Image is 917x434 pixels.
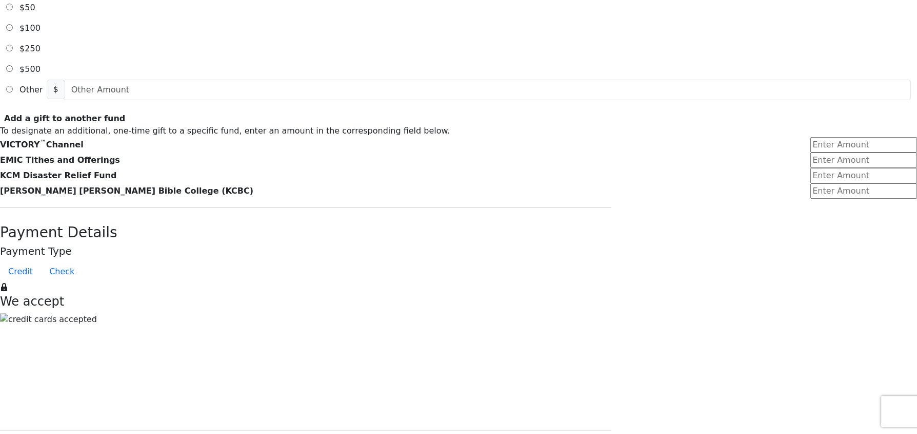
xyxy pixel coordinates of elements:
[65,80,911,100] input: Other Amount
[810,137,917,153] input: Enter Amount
[810,168,917,183] input: Enter Amount
[19,3,35,12] span: $50
[40,139,46,146] sup: ™
[19,64,41,74] span: $500
[19,44,41,53] span: $250
[47,80,65,99] span: $
[41,261,83,282] button: Check
[19,23,41,33] span: $100
[810,153,917,168] input: Enter Amount
[810,183,917,199] input: Enter Amount
[19,85,43,95] span: Other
